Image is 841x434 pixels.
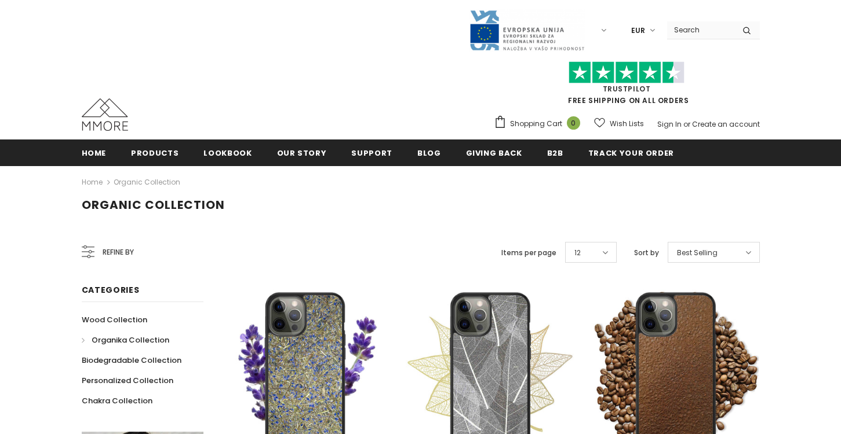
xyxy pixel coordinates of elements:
a: Giving back [466,139,522,165]
img: Javni Razpis [469,9,585,52]
span: Categories [82,284,140,296]
a: Our Story [277,139,327,165]
a: Organika Collection [82,330,169,350]
span: EUR [631,25,645,36]
span: 0 [567,116,580,130]
a: Wood Collection [82,310,147,330]
a: Blog [417,139,441,165]
input: Search Site [667,21,734,38]
span: Chakra Collection [82,395,152,406]
a: Personalized Collection [82,370,173,391]
a: Home [82,139,107,165]
span: Biodegradable Collection [82,355,181,366]
label: Items per page [501,247,556,259]
span: Track your order [588,148,674,159]
span: support [351,148,392,159]
a: Chakra Collection [82,391,152,411]
a: Create an account [692,119,760,129]
a: Wish Lists [594,113,644,134]
span: Shopping Cart [510,118,562,130]
label: Sort by [634,247,659,259]
span: Organic Collection [82,197,225,213]
a: Home [82,175,103,189]
span: Our Story [277,148,327,159]
a: Trustpilot [603,84,651,94]
span: Lookbook [203,148,252,159]
a: Biodegradable Collection [82,350,181,370]
a: B2B [547,139,563,165]
span: Blog [417,148,441,159]
a: Lookbook [203,139,252,165]
span: Giving back [466,148,522,159]
a: support [351,139,392,165]
img: MMORE Cases [82,98,128,131]
a: Sign In [657,119,682,129]
span: Home [82,148,107,159]
span: Refine by [103,246,134,259]
span: 12 [574,247,581,259]
img: Trust Pilot Stars [569,61,685,84]
span: Wood Collection [82,314,147,325]
span: Wish Lists [610,118,644,130]
span: or [683,119,690,129]
span: Products [131,148,179,159]
a: Organic Collection [114,177,180,187]
span: FREE SHIPPING ON ALL ORDERS [494,67,760,105]
span: Organika Collection [92,334,169,345]
a: Shopping Cart 0 [494,115,586,133]
a: Track your order [588,139,674,165]
a: Javni Razpis [469,25,585,35]
span: Personalized Collection [82,375,173,386]
span: Best Selling [677,247,718,259]
span: B2B [547,148,563,159]
a: Products [131,139,179,165]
